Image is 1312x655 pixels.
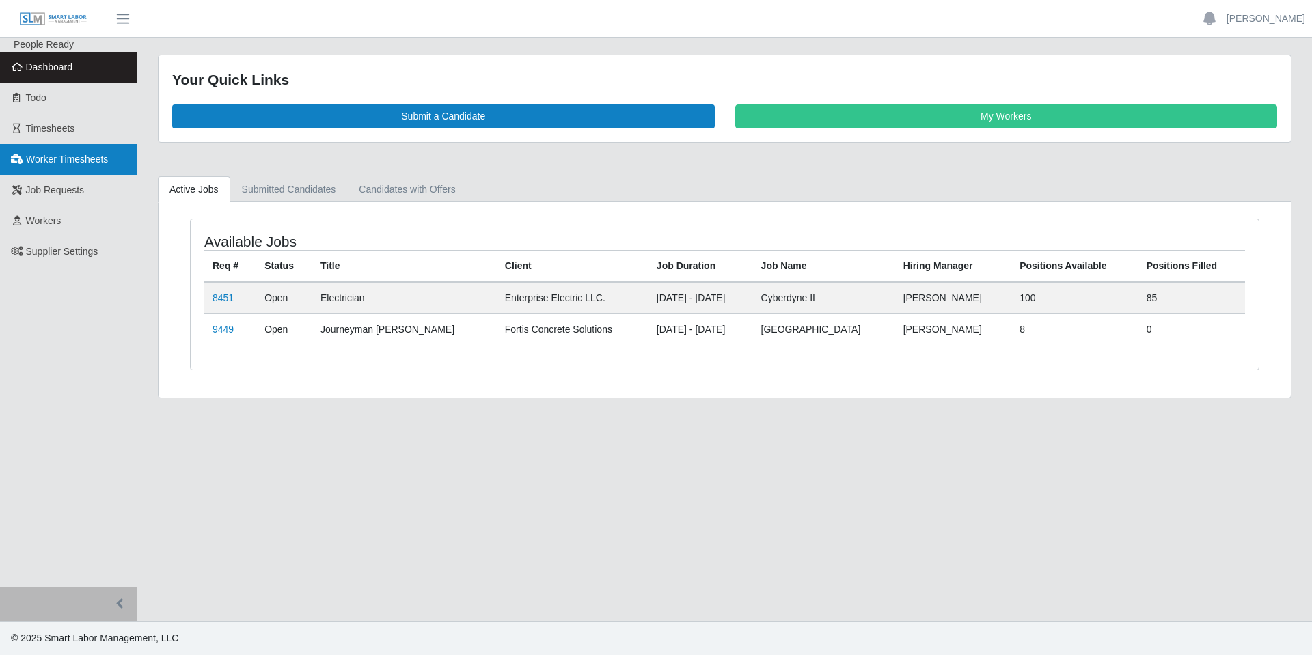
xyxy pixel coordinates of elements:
[753,282,895,314] td: Cyberdyne II
[1227,12,1305,26] a: [PERSON_NAME]
[312,313,497,345] td: Journeyman [PERSON_NAME]
[26,154,108,165] span: Worker Timesheets
[1011,313,1138,345] td: 8
[158,176,230,203] a: Active Jobs
[497,282,648,314] td: Enterprise Electric LLC.
[753,313,895,345] td: [GEOGRAPHIC_DATA]
[735,104,1278,128] a: My Workers
[895,313,1012,345] td: [PERSON_NAME]
[256,313,312,345] td: Open
[1011,282,1138,314] td: 100
[497,313,648,345] td: Fortis Concrete Solutions
[26,246,98,257] span: Supplier Settings
[204,233,626,250] h4: Available Jobs
[26,123,75,134] span: Timesheets
[648,313,753,345] td: [DATE] - [DATE]
[1138,282,1245,314] td: 85
[172,104,715,128] a: Submit a Candidate
[895,282,1012,314] td: [PERSON_NAME]
[204,250,256,282] th: Req #
[1011,250,1138,282] th: Positions Available
[172,69,1277,91] div: Your Quick Links
[256,250,312,282] th: Status
[312,282,497,314] td: Electrician
[497,250,648,282] th: Client
[19,12,87,27] img: SLM Logo
[14,39,74,50] span: People Ready
[1138,250,1245,282] th: Positions Filled
[347,176,467,203] a: Candidates with Offers
[1138,313,1245,345] td: 0
[648,282,753,314] td: [DATE] - [DATE]
[26,215,61,226] span: Workers
[213,292,234,303] a: 8451
[753,250,895,282] th: Job Name
[26,61,73,72] span: Dashboard
[26,92,46,103] span: Todo
[895,250,1012,282] th: Hiring Manager
[256,282,312,314] td: Open
[312,250,497,282] th: Title
[648,250,753,282] th: Job Duration
[230,176,348,203] a: Submitted Candidates
[26,184,85,195] span: Job Requests
[213,324,234,335] a: 9449
[11,632,178,643] span: © 2025 Smart Labor Management, LLC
